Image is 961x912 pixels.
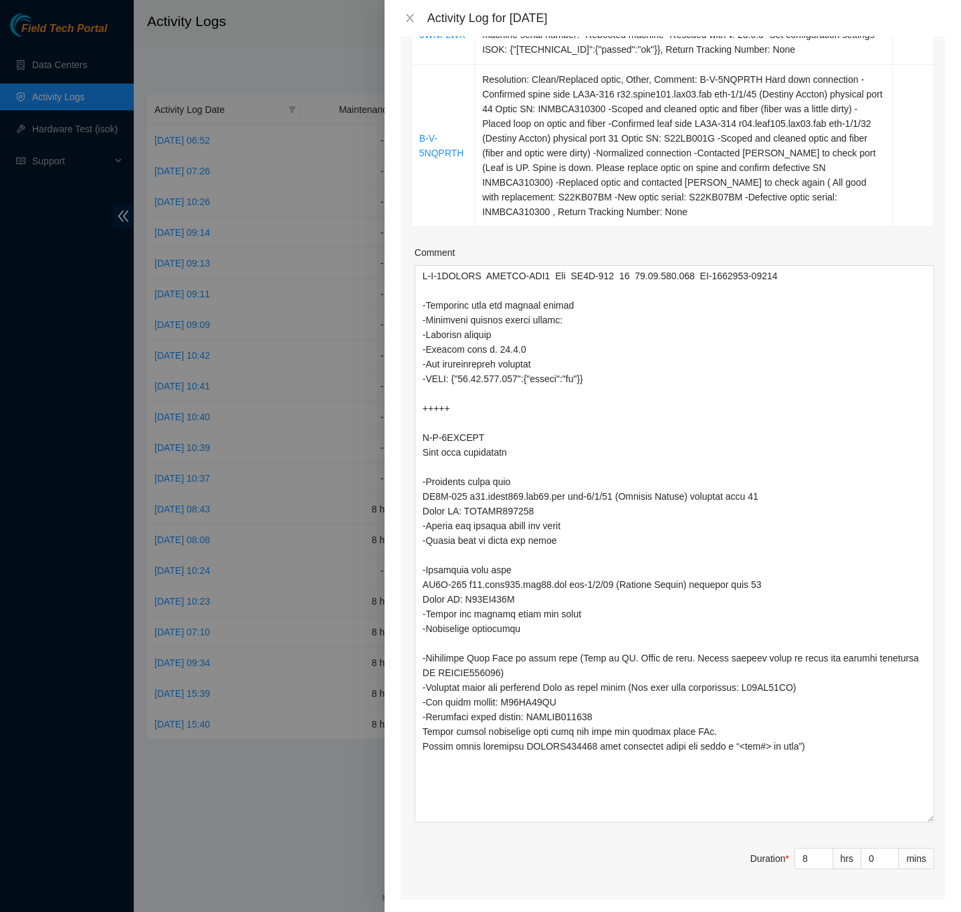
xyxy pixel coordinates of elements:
a: B-V-5NQPRTH [419,133,464,158]
td: Resolution: Clean/Replaced optic, Other, Comment: B-V-5NQPRTH Hard down connection -Confirmed spi... [475,65,893,227]
div: Activity Log for [DATE] [427,11,945,25]
label: Comment [415,245,455,260]
span: close [405,13,415,23]
div: Duration [750,851,789,866]
button: Close [401,12,419,25]
textarea: Comment [415,265,934,822]
div: mins [899,848,934,869]
div: hrs [833,848,861,869]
